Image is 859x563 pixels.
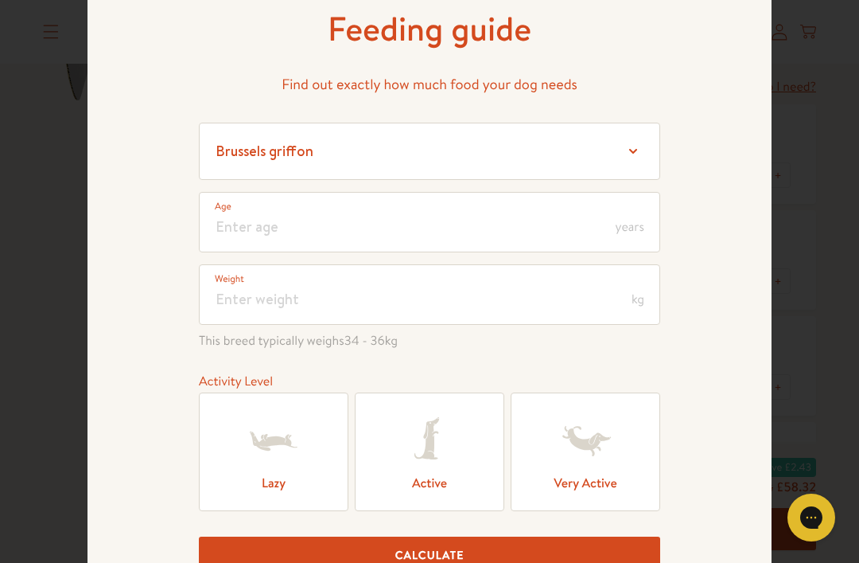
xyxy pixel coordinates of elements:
[511,393,660,511] label: Very Active
[199,192,660,252] input: Enter age
[199,264,660,325] input: Enter weight
[355,393,504,511] label: Active
[199,393,348,511] label: Lazy
[215,271,244,287] label: Weight
[199,371,660,393] div: Activity Level
[199,330,660,352] span: This breed typically weighs kg
[616,221,644,233] span: years
[199,72,660,97] p: Find out exactly how much food your dog needs
[199,7,660,51] h1: Feeding guide
[779,488,843,547] iframe: Gorgias live chat messenger
[215,198,231,214] label: Age
[344,332,385,350] span: 34 - 36
[632,293,644,306] span: kg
